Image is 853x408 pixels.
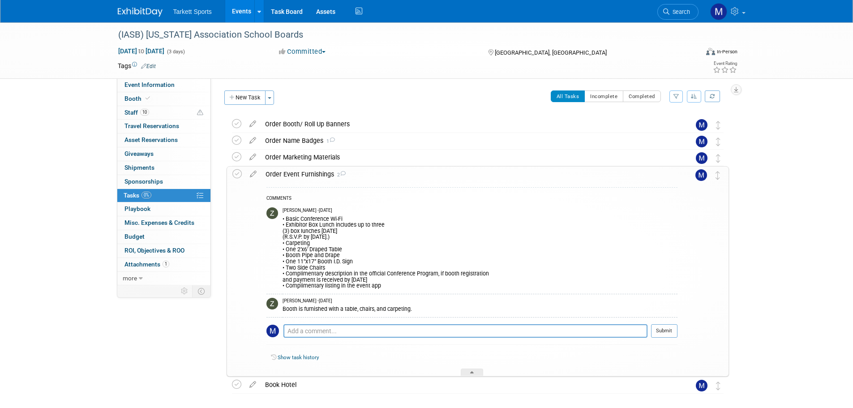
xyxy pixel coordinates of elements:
[118,61,156,70] td: Tags
[124,122,179,129] span: Travel Reservations
[646,47,738,60] div: Event Format
[124,261,169,268] span: Attachments
[124,109,149,116] span: Staff
[192,285,210,297] td: Toggle Event Tabs
[283,207,332,214] span: [PERSON_NAME] - [DATE]
[696,136,707,147] img: Mathieu Martel
[117,272,210,285] a: more
[716,154,720,163] i: Move task
[261,377,678,392] div: Book Hotel
[716,171,720,180] i: Move task
[495,49,607,56] span: [GEOGRAPHIC_DATA], [GEOGRAPHIC_DATA]
[117,92,210,106] a: Booth
[245,170,261,178] a: edit
[278,354,319,361] a: Show task history
[117,216,210,230] a: Misc. Expenses & Credits
[696,380,707,391] img: Mathieu Martel
[334,172,346,178] span: 2
[117,175,210,189] a: Sponsorships
[117,133,210,147] a: Asset Reservations
[140,109,149,116] span: 10
[696,152,707,164] img: Mathieu Martel
[716,48,737,55] div: In-Person
[117,258,210,271] a: Attachments1
[117,161,210,175] a: Shipments
[245,153,261,161] a: edit
[705,90,720,102] a: Refresh
[124,95,152,102] span: Booth
[146,96,150,101] i: Booth reservation complete
[124,150,154,157] span: Giveaways
[323,138,335,144] span: 1
[584,90,623,102] button: Incomplete
[118,47,165,55] span: [DATE] [DATE]
[124,247,184,254] span: ROI, Objectives & ROO
[266,298,278,309] img: Zak Sigler
[124,205,150,212] span: Playbook
[163,261,169,267] span: 1
[117,120,210,133] a: Travel Reservations
[123,275,137,282] span: more
[261,116,678,132] div: Order Booth/ Roll Up Banners
[696,119,707,131] img: Mathieu Martel
[669,9,690,15] span: Search
[266,207,278,219] img: Zak Sigler
[124,233,145,240] span: Budget
[124,178,163,185] span: Sponsorships
[117,244,210,258] a: ROI, Objectives & ROO
[224,90,266,105] button: New Task
[695,169,707,181] img: Mathieu Martel
[551,90,585,102] button: All Tasks
[141,63,156,69] a: Edit
[124,81,175,88] span: Event Information
[657,4,699,20] a: Search
[716,382,720,390] i: Move task
[124,219,194,226] span: Misc. Expenses & Credits
[713,61,737,66] div: Event Rating
[651,324,677,338] button: Submit
[706,48,715,55] img: Format-Inperson.png
[137,47,146,55] span: to
[124,164,154,171] span: Shipments
[283,298,332,304] span: [PERSON_NAME] - [DATE]
[177,285,193,297] td: Personalize Event Tab Strip
[118,8,163,17] img: ExhibitDay
[115,27,685,43] div: (IASB) [US_STATE] Association School Boards
[117,189,210,202] a: Tasks0%
[117,230,210,244] a: Budget
[261,150,678,165] div: Order Marketing Materials
[117,106,210,120] a: Staff10
[173,8,212,15] span: Tarkett Sports
[710,3,727,20] img: Mathieu Martel
[141,192,151,198] span: 0%
[716,137,720,146] i: Move task
[283,304,677,313] div: Booth is furnished with a table, chairs, and carpeting.
[245,137,261,145] a: edit
[261,133,678,148] div: Order Name Badges
[276,47,329,56] button: Committed
[117,202,210,216] a: Playbook
[117,147,210,161] a: Giveaways
[623,90,661,102] button: Completed
[124,136,178,143] span: Asset Reservations
[245,381,261,389] a: edit
[124,192,151,199] span: Tasks
[283,214,677,290] div: • Basic Conference Wi-Fi • Exhibitor Box Lunch includes up to three (3) box lunches [DATE] (R.S.V...
[117,78,210,92] a: Event Information
[716,121,720,129] i: Move task
[266,325,279,337] img: Mathieu Martel
[245,120,261,128] a: edit
[197,109,203,117] span: Potential Scheduling Conflict -- at least one attendee is tagged in another overlapping event.
[166,49,185,55] span: (3 days)
[261,167,677,182] div: Order Event Furnishings
[266,194,677,204] div: COMMENTS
